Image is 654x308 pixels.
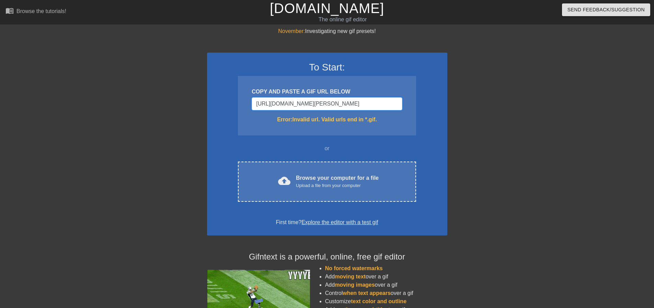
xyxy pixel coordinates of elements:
span: moving images [335,282,375,288]
div: or [225,144,429,153]
div: The online gif editor [221,15,464,24]
span: Send Feedback/Suggestion [567,5,645,14]
span: text color and outline [351,298,406,304]
span: cloud_upload [278,175,290,187]
div: Investigating new gif presets! [207,27,447,35]
div: COPY AND PASTE A GIF URL BELOW [252,88,402,96]
div: Error: Invalid url. Valid urls end in *.gif. [252,115,402,124]
span: menu_book [5,7,14,15]
h4: Gifntext is a powerful, online, free gif editor [207,252,447,262]
div: Upload a file from your computer [296,182,379,189]
button: Send Feedback/Suggestion [562,3,650,16]
a: Explore the editor with a test gif [301,219,378,225]
span: when text appears [343,290,391,296]
a: Browse the tutorials! [5,7,66,17]
div: Browse your computer for a file [296,174,379,189]
li: Control over a gif [325,289,447,297]
input: Username [252,97,402,110]
h3: To Start: [216,62,438,73]
a: [DOMAIN_NAME] [270,1,384,16]
span: No forced watermarks [325,265,383,271]
div: First time? [216,218,438,227]
span: November: [278,28,305,34]
li: Add over a gif [325,273,447,281]
li: Add over a gif [325,281,447,289]
span: moving text [335,274,366,279]
li: Customize [325,297,447,306]
div: Browse the tutorials! [16,8,66,14]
